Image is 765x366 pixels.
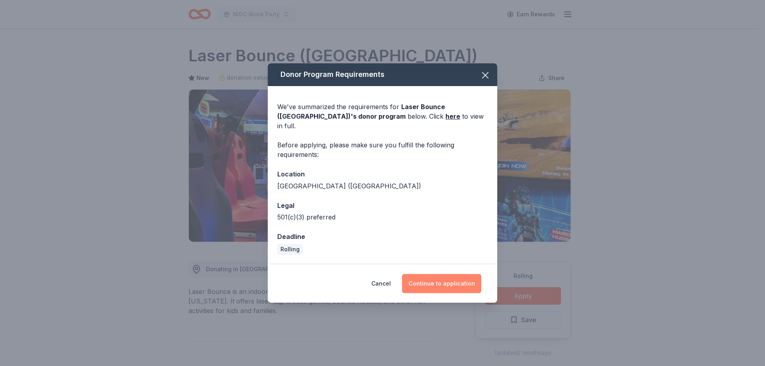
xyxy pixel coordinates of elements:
[277,244,303,255] div: Rolling
[277,231,488,242] div: Deadline
[445,112,460,121] a: here
[277,169,488,179] div: Location
[277,181,488,191] div: [GEOGRAPHIC_DATA] ([GEOGRAPHIC_DATA])
[268,63,497,86] div: Donor Program Requirements
[277,200,488,211] div: Legal
[371,274,391,293] button: Cancel
[277,140,488,159] div: Before applying, please make sure you fulfill the following requirements:
[402,274,481,293] button: Continue to application
[277,212,488,222] div: 501(c)(3) preferred
[277,102,488,131] div: We've summarized the requirements for below. Click to view in full.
